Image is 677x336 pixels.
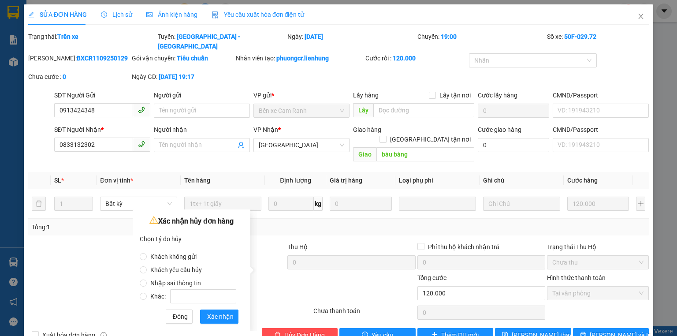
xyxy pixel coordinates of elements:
div: CMND/Passport [553,90,649,100]
div: Gói vận chuyển: [132,53,234,63]
div: [PERSON_NAME]: [28,53,130,63]
span: phone [138,106,145,113]
input: Ghi Chú [483,197,560,211]
span: Khác: [147,293,240,300]
b: 0 [63,73,66,80]
span: Tổng cước [417,274,446,281]
input: VD: Bàn, Ghế [184,197,261,211]
span: Ảnh kiện hàng [146,11,197,18]
b: 19:00 [441,33,457,40]
span: user-add [238,142,245,149]
button: Xác nhận [200,310,238,324]
div: Tuyến: [157,32,286,51]
div: Cước rồi : [365,53,467,63]
span: Phí thu hộ khách nhận trả [424,242,503,252]
button: Close [629,4,653,29]
b: [GEOGRAPHIC_DATA] - [GEOGRAPHIC_DATA] [158,33,240,50]
span: Xác nhận [207,312,234,321]
b: 120.000 [393,55,416,62]
span: Định lượng [280,177,311,184]
div: Chưa cước : [28,72,130,82]
span: Lấy [353,103,373,117]
span: VP Nhận [253,126,278,133]
b: [DATE] [305,33,323,40]
span: Thu Hộ [287,243,308,250]
span: Bất kỳ [105,197,172,210]
span: SỬA ĐƠN HÀNG [28,11,87,18]
div: SĐT Người Nhận [54,125,150,134]
input: 0 [330,197,391,211]
input: 0 [567,197,629,211]
span: Lịch sử [101,11,132,18]
input: Khác: [170,289,236,303]
span: Khách không gửi [147,253,200,260]
b: Tiêu chuẩn [177,55,208,62]
input: Dọc đường [373,103,474,117]
label: Cước lấy hàng [478,92,517,99]
button: Đóng [166,310,193,324]
label: Hình thức thanh toán [547,274,606,281]
span: Giao hàng [353,126,381,133]
div: CMND/Passport [553,125,649,134]
span: SL [54,177,61,184]
div: Tổng: 1 [32,222,262,232]
button: delete [32,197,46,211]
div: Người gửi [154,90,250,100]
th: Ghi chú [480,172,564,189]
div: Trạng thái Thu Hộ [547,242,649,252]
span: Đóng [173,312,188,321]
b: Trên xe [57,33,78,40]
span: Lộc Ninh [259,138,344,152]
span: edit [28,11,34,18]
input: Dọc đường [376,147,474,161]
input: Cước lấy hàng [478,104,549,118]
div: VP gửi [253,90,350,100]
span: Tại văn phòng [552,287,644,300]
div: Chưa thanh toán [312,306,416,321]
b: [DATE] 19:17 [159,73,194,80]
span: Cước hàng [567,177,598,184]
div: Số xe: [546,32,650,51]
span: Giao [353,147,376,161]
div: SĐT Người Gửi [54,90,150,100]
label: Cước giao hàng [478,126,521,133]
b: 50F-029.72 [564,33,596,40]
span: Tên hàng [184,177,210,184]
span: Lấy hàng [353,92,379,99]
span: Lấy tận nơi [436,90,474,100]
div: Ngày: [286,32,416,51]
div: Chuyến: [417,32,546,51]
button: plus [636,197,645,211]
b: BXCR1109250129 [77,55,128,62]
span: Khách yêu cầu hủy [147,266,205,273]
div: Nhân viên tạo: [236,53,364,63]
span: Chưa thu [552,256,644,269]
div: Người nhận [154,125,250,134]
input: Cước giao hàng [478,138,549,152]
span: Đơn vị tính [100,177,133,184]
span: phone [138,141,145,148]
span: Bến xe Cam Ranh [259,104,344,117]
span: clock-circle [101,11,107,18]
span: [GEOGRAPHIC_DATA] tận nơi [387,134,474,144]
div: Ngày GD: [132,72,234,82]
div: Trạng thái: [27,32,157,51]
div: Chọn Lý do hủy [140,232,243,246]
img: icon [212,11,219,19]
th: Loại phụ phí [395,172,480,189]
span: close [637,13,644,20]
span: Yêu cầu xuất hóa đơn điện tử [212,11,305,18]
span: picture [146,11,153,18]
span: kg [314,197,323,211]
div: Xác nhận hủy đơn hàng [140,215,243,228]
span: Giá trị hàng [330,177,362,184]
span: Nhập sai thông tin [147,280,205,287]
b: phuongcr.lienhung [276,55,329,62]
span: warning [149,216,158,224]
